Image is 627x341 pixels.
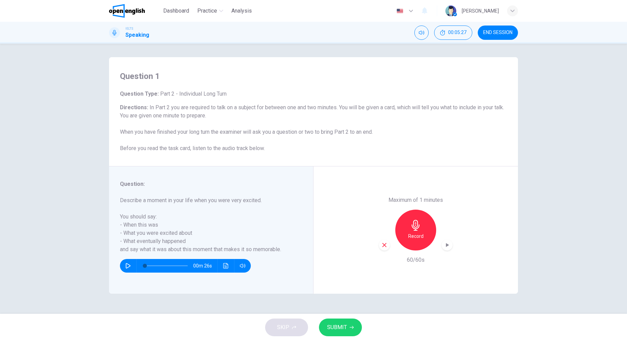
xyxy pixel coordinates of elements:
[120,196,294,254] h6: Describe a moment in your life when you were very excited. You should say: - When this was - What...
[125,31,149,39] h1: Speaking
[434,26,472,40] button: 00:05:27
[229,5,255,17] button: Analysis
[120,180,294,188] h6: Question :
[445,5,456,16] img: Profile picture
[120,104,504,151] span: In Part 2 you are required to talk on a subject for between one and two minutes. You will be give...
[109,4,145,18] img: OpenEnglish logo
[193,259,217,273] span: 00m 26s
[408,232,424,240] h6: Record
[407,256,425,264] h6: 60/60s
[414,26,429,40] div: Mute
[120,71,507,82] h4: Question 1
[163,7,189,15] span: Dashboard
[388,196,443,204] h6: Maximum of 1 minutes
[396,9,404,14] img: en
[220,259,231,273] button: Click to see the audio transcription
[462,7,499,15] div: [PERSON_NAME]
[195,5,226,17] button: Practice
[478,26,518,40] button: END SESSION
[231,7,252,15] span: Analysis
[395,210,436,250] button: Record
[125,26,133,31] span: IELTS
[120,103,507,152] h6: Directions :
[109,4,160,18] a: OpenEnglish logo
[120,90,507,98] h6: Question Type :
[434,26,472,40] div: Hide
[160,5,192,17] button: Dashboard
[159,91,227,97] span: Part 2 - Individual Long Turn
[448,30,467,35] span: 00:05:27
[483,30,513,35] span: END SESSION
[319,319,362,336] button: SUBMIT
[197,7,217,15] span: Practice
[327,323,347,332] span: SUBMIT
